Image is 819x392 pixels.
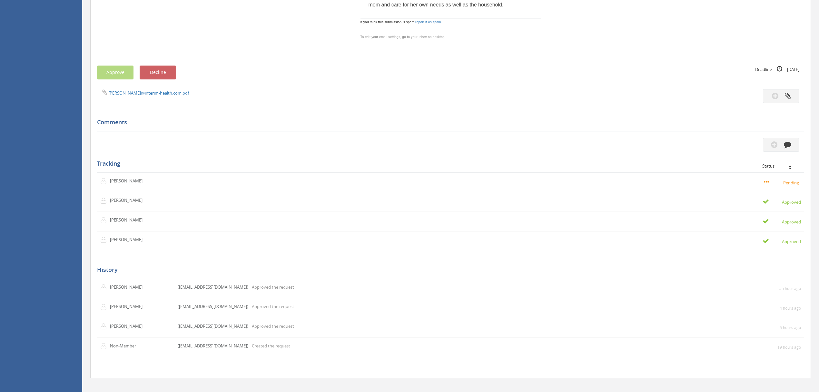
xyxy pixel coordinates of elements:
p: [PERSON_NAME] [110,217,147,223]
a: report it as spam [415,20,441,24]
img: user-icon.png [100,304,110,310]
img: user-icon.png [100,217,110,223]
p: [PERSON_NAME] [110,237,147,243]
img: user-icon.png [100,237,110,243]
p: Approved the request [252,323,294,329]
small: Approved [763,218,801,225]
p: [PERSON_NAME] [110,197,147,203]
p: [PERSON_NAME] [110,304,147,310]
button: Decline [140,66,176,79]
p: ([EMAIL_ADDRESS][DOMAIN_NAME]) [178,323,248,329]
h5: History [97,267,799,273]
a: [PERSON_NAME]@interim-health.com.pdf [108,90,189,96]
img: user-icon.png [100,198,110,204]
p: ([EMAIL_ADDRESS][DOMAIN_NAME]) [178,343,248,349]
p: ([EMAIL_ADDRESS][DOMAIN_NAME]) [178,284,248,290]
small: Approved [763,238,801,245]
span: To edit your email settings, go to your Inbox on desktop. [360,35,446,39]
span: If you think this submission is spam, . [360,20,442,25]
small: Deadline [DATE] [755,66,799,73]
p: Non-Member [110,343,147,349]
small: 19 hours ago [777,345,801,350]
p: [PERSON_NAME] [110,284,147,290]
small: 5 hours ago [780,325,801,330]
img: user-icon.png [100,284,110,291]
img: user-icon.png [100,343,110,349]
button: Approve [97,66,133,79]
p: ([EMAIL_ADDRESS][DOMAIN_NAME]) [178,304,248,310]
small: Pending [764,179,801,186]
p: [PERSON_NAME] [110,178,147,184]
small: Approved [763,198,801,205]
img: user-icon.png [100,323,110,330]
img: user-icon.png [100,178,110,184]
small: 4 hours ago [780,305,801,311]
div: Status [762,164,799,168]
p: [PERSON_NAME] [110,323,147,329]
p: Approved the request [252,304,294,310]
small: an hour ago [779,286,801,291]
h5: Comments [97,119,799,126]
p: Created the request [252,343,290,349]
h5: Tracking [97,160,799,167]
p: Approved the request [252,284,294,290]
